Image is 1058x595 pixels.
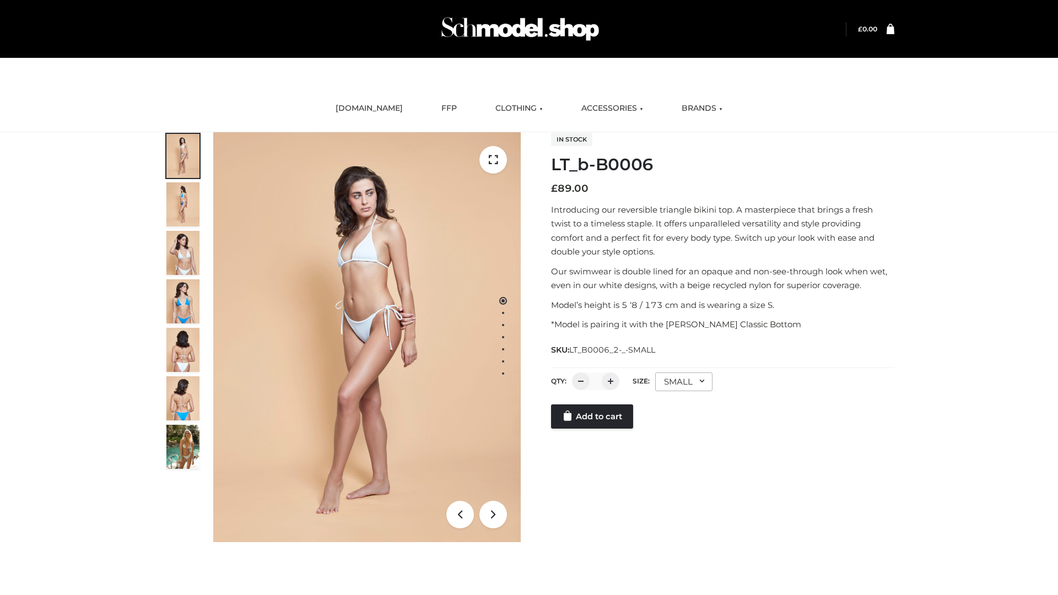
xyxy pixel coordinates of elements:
img: Arieltop_CloudNine_AzureSky2.jpg [166,425,199,469]
img: ArielClassicBikiniTop_CloudNine_AzureSky_OW114ECO_1-scaled.jpg [166,134,199,178]
bdi: 0.00 [858,25,877,33]
label: QTY: [551,377,566,385]
img: Schmodel Admin 964 [438,7,603,51]
img: ArielClassicBikiniTop_CloudNine_AzureSky_OW114ECO_1 [213,132,521,542]
a: FFP [433,96,465,121]
p: *Model is pairing it with the [PERSON_NAME] Classic Bottom [551,317,894,332]
h1: LT_b-B0006 [551,155,894,175]
div: SMALL [655,372,712,391]
a: CLOTHING [487,96,551,121]
span: £ [858,25,862,33]
a: [DOMAIN_NAME] [327,96,411,121]
p: Model’s height is 5 ‘8 / 173 cm and is wearing a size S. [551,298,894,312]
span: In stock [551,133,592,146]
a: £0.00 [858,25,877,33]
img: ArielClassicBikiniTop_CloudNine_AzureSky_OW114ECO_4-scaled.jpg [166,279,199,323]
a: ACCESSORIES [573,96,651,121]
a: Add to cart [551,404,633,429]
span: £ [551,182,558,194]
img: ArielClassicBikiniTop_CloudNine_AzureSky_OW114ECO_2-scaled.jpg [166,182,199,226]
span: LT_B0006_2-_-SMALL [569,345,655,355]
p: Introducing our reversible triangle bikini top. A masterpiece that brings a fresh twist to a time... [551,203,894,259]
p: Our swimwear is double lined for an opaque and non-see-through look when wet, even in our white d... [551,264,894,293]
bdi: 89.00 [551,182,589,194]
img: ArielClassicBikiniTop_CloudNine_AzureSky_OW114ECO_8-scaled.jpg [166,376,199,420]
img: ArielClassicBikiniTop_CloudNine_AzureSky_OW114ECO_3-scaled.jpg [166,231,199,275]
a: BRANDS [673,96,731,121]
span: SKU: [551,343,656,356]
label: Size: [633,377,650,385]
img: ArielClassicBikiniTop_CloudNine_AzureSky_OW114ECO_7-scaled.jpg [166,328,199,372]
